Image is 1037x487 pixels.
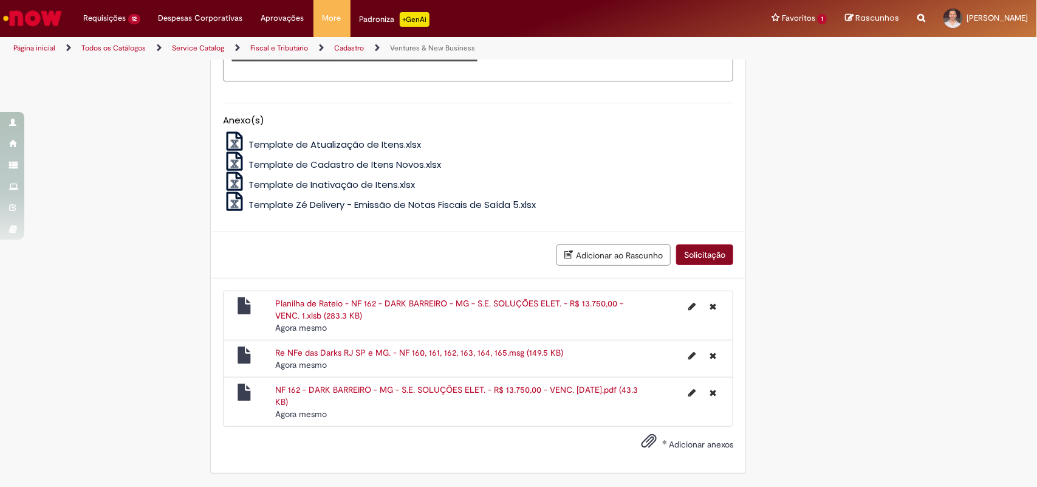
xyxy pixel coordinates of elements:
[1,6,64,30] img: ServiceNow
[390,43,475,53] a: Ventures & New Business
[223,49,733,82] textarea: Descrição
[702,297,724,317] button: Excluir Planilha de Rateio - NF 162 - DARK BARREIRO - MG - S.E. SOLUÇÕES ELET. - R$ 13.750,00 - V...
[248,198,536,211] span: Template Zé Delivery - Emissão de Notas Fiscais de Saída 5.xlsx
[248,158,441,171] span: Template de Cadastro de Itens Novos.xlsx
[275,384,638,407] a: NF 162 - DARK BARREIRO - MG - S.E. SOLUÇÕES ELET. - R$ 13.750,00 - VENC. [DATE].pdf (43.3 KB)
[638,430,660,458] button: Adicionar anexos
[172,43,224,53] a: Service Catalog
[275,322,327,333] time: 28/08/2025 17:41:57
[556,244,671,266] button: Adicionar ao Rascunho
[275,322,327,333] span: Agora mesmo
[275,347,563,358] a: Re NFe das Darks RJ SP e MG. - NF 160, 161, 162, 163, 164, 165.msg (149.5 KB)
[250,43,308,53] a: Fiscal e Tributário
[334,43,364,53] a: Cadastro
[13,43,55,53] a: Página inicial
[702,384,724,403] button: Excluir NF 162 - DARK BARREIRO - MG - S.E. SOLUÇÕES ELET. - R$ 13.750,00 - VENC. 17.09.25.pdf
[248,178,415,191] span: Template de Inativação de Itens.xlsx
[275,409,327,420] time: 28/08/2025 17:41:56
[223,138,421,151] a: Template de Atualização de Itens.xlsx
[676,244,733,265] button: Solicitação
[223,158,441,171] a: Template de Cadastro de Itens Novos.xlsx
[681,384,703,403] button: Editar nome de arquivo NF 162 - DARK BARREIRO - MG - S.E. SOLUÇÕES ELET. - R$ 13.750,00 - VENC. 1...
[275,298,623,321] a: Planilha de Rateio - NF 162 - DARK BARREIRO - MG - S.E. SOLUÇÕES ELET. - R$ 13.750,00 - VENC. 1.x...
[967,13,1028,23] span: [PERSON_NAME]
[223,178,415,191] a: Template de Inativação de Itens.xlsx
[81,43,146,53] a: Todos os Catálogos
[275,359,327,370] span: Agora mesmo
[223,198,536,211] a: Template Zé Delivery - Emissão de Notas Fiscais de Saída 5.xlsx
[9,37,682,60] ul: Trilhas de página
[223,116,733,126] h5: Anexo(s)
[669,439,733,450] span: Adicionar anexos
[275,359,327,370] time: 28/08/2025 17:41:57
[702,347,724,366] button: Excluir Re NFe das Darks RJ SP e MG. - NF 160, 161, 162, 163, 164, 165.msg
[275,409,327,420] span: Agora mesmo
[83,12,126,24] span: Requisições
[681,297,703,317] button: Editar nome de arquivo Planilha de Rateio - NF 162 - DARK BARREIRO - MG - S.E. SOLUÇÕES ELET. - R...
[681,347,703,366] button: Editar nome de arquivo Re NFe das Darks RJ SP e MG. - NF 160, 161, 162, 163, 164, 165.msg
[248,138,421,151] span: Template de Atualização de Itens.xlsx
